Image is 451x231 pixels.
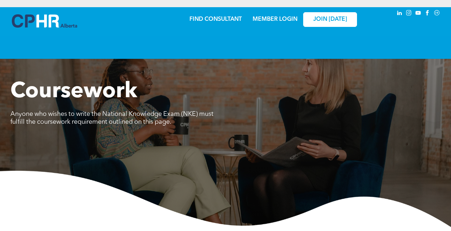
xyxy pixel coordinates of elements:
[396,9,404,19] a: linkedin
[405,9,413,19] a: instagram
[253,16,297,22] a: MEMBER LOGIN
[303,12,357,27] a: JOIN [DATE]
[12,14,77,28] img: A blue and white logo for cp alberta
[10,111,213,125] span: Anyone who wishes to write the National Knowledge Exam (NKE) must fulfill the coursework requirem...
[10,81,137,103] span: Coursework
[433,9,441,19] a: Social network
[189,16,242,22] a: FIND CONSULTANT
[424,9,432,19] a: facebook
[313,16,347,23] span: JOIN [DATE]
[414,9,422,19] a: youtube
